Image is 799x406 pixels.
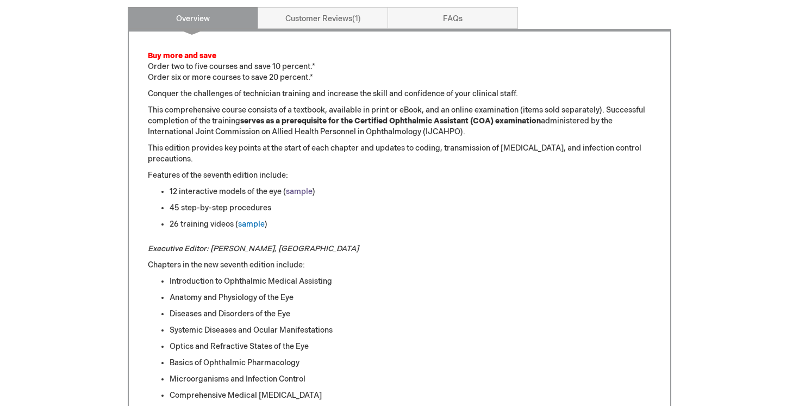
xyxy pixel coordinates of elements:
div: 26 training videos ( ) [170,219,651,230]
p: This comprehensive course consists of a textbook, available in print or eBook, and an online exam... [148,105,651,138]
li: Diseases and Disorders of the Eye [170,309,651,320]
li: Basics of Ophthalmic Pharmacology [170,358,651,368]
a: FAQs [388,7,518,29]
a: sample [238,220,265,229]
p: Chapters in the new seventh edition include: [148,260,651,271]
p: Conquer the challenges of technician training and increase the skill and confidence of your clini... [148,89,651,99]
p: Features of the seventh edition include: [148,170,651,181]
p: This edition provides key points at the start of each chapter and updates to coding, transmission... [148,143,651,165]
li: Microorganisms and Infection Control [170,374,651,385]
div: 45 step-by-step procedures [170,203,651,214]
li: Introduction to Ophthalmic Medical Assisting [170,276,651,287]
em: Executive Editor: [PERSON_NAME], [GEOGRAPHIC_DATA] [148,244,359,253]
a: Overview [128,7,258,29]
span: 1 [352,14,361,23]
a: sample [286,187,313,196]
li: Systemic Diseases and Ocular Manifestations [170,325,651,336]
p: Order two to five courses and save 10 percent.* Order six or more courses to save 20 percent.* [148,51,651,83]
li: Comprehensive Medical [MEDICAL_DATA] [170,390,651,401]
li: Anatomy and Physiology of the Eye [170,292,651,303]
li: Optics and Refractive States of the Eye [170,341,651,352]
font: Buy more and save [148,51,216,60]
strong: serves as a prerequisite for the Certified Ophthalmic Assistant (COA) examination [240,116,541,126]
a: Customer Reviews1 [258,7,388,29]
div: 12 interactive models of the eye ( ) [170,186,651,197]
